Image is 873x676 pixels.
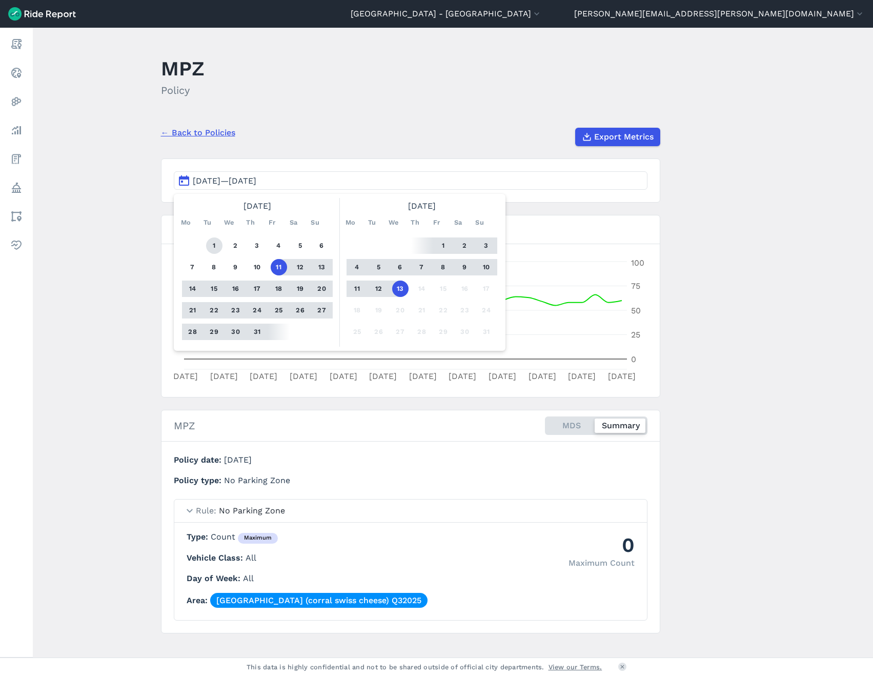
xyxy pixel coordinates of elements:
[478,281,495,297] button: 17
[450,214,466,231] div: Sa
[569,557,635,569] div: Maximum Count
[478,259,495,275] button: 10
[174,418,195,433] h2: MPZ
[314,237,330,254] button: 6
[228,324,244,340] button: 30
[206,237,222,254] button: 1
[228,237,244,254] button: 2
[457,237,473,254] button: 2
[429,214,445,231] div: Fr
[478,302,495,319] button: 24
[478,324,495,340] button: 31
[292,259,309,275] button: 12
[435,237,452,254] button: 1
[435,281,452,297] button: 15
[7,64,26,82] a: Realtime
[369,371,397,381] tspan: [DATE]
[414,281,430,297] button: 14
[7,150,26,168] a: Fees
[221,214,237,231] div: We
[174,455,224,465] span: Policy date
[392,259,409,275] button: 6
[246,553,256,563] span: All
[187,573,243,583] span: Day of Week
[249,281,266,297] button: 17
[314,302,330,319] button: 27
[242,214,259,231] div: Th
[206,324,222,340] button: 29
[292,302,309,319] button: 26
[249,237,266,254] button: 3
[7,35,26,53] a: Report
[161,83,205,98] h2: Policy
[289,371,317,381] tspan: [DATE]
[594,131,654,143] span: Export Metrics
[178,198,337,214] div: [DATE]
[206,281,222,297] button: 15
[392,302,409,319] button: 20
[528,371,556,381] tspan: [DATE]
[161,215,660,244] h3: Compliance for MPZ
[449,371,476,381] tspan: [DATE]
[249,324,266,340] button: 31
[185,281,201,297] button: 14
[349,324,366,340] button: 25
[457,302,473,319] button: 23
[249,259,266,275] button: 10
[608,371,636,381] tspan: [DATE]
[228,259,244,275] button: 9
[292,281,309,297] button: 19
[210,593,428,608] a: [GEOGRAPHIC_DATA] (corral swiss cheese) Q32025
[264,214,280,231] div: Fr
[211,532,278,542] span: Count
[342,214,359,231] div: Mo
[478,237,495,254] button: 3
[271,302,287,319] button: 25
[185,302,201,319] button: 21
[7,121,26,140] a: Analyze
[435,302,452,319] button: 22
[314,259,330,275] button: 13
[349,259,366,275] button: 4
[569,531,635,559] div: 0
[178,214,194,231] div: Mo
[435,259,452,275] button: 8
[8,7,76,21] img: Ride Report
[206,259,222,275] button: 8
[174,500,647,523] summary: RuleNo Parking Zone
[174,475,224,485] span: Policy type
[414,324,430,340] button: 28
[349,281,366,297] button: 11
[271,237,287,254] button: 4
[187,553,246,563] span: Vehicle Class
[414,259,430,275] button: 7
[392,324,409,340] button: 27
[435,324,452,340] button: 29
[243,573,254,583] span: All
[219,506,285,515] span: No Parking Zone
[271,259,287,275] button: 11
[185,259,201,275] button: 7
[631,306,641,315] tspan: 50
[210,371,237,381] tspan: [DATE]
[342,198,501,214] div: [DATE]
[199,214,216,231] div: Tu
[575,128,660,146] button: Export Metrics
[238,533,278,544] div: maximum
[286,214,302,231] div: Sa
[631,258,644,268] tspan: 100
[187,595,210,605] span: Area
[457,281,473,297] button: 16
[271,281,287,297] button: 18
[385,214,402,231] div: We
[7,207,26,226] a: Areas
[7,236,26,254] a: Health
[364,214,380,231] div: Tu
[631,354,636,364] tspan: 0
[489,371,516,381] tspan: [DATE]
[292,237,309,254] button: 5
[414,302,430,319] button: 21
[314,281,330,297] button: 20
[228,302,244,319] button: 23
[193,176,256,186] span: [DATE]—[DATE]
